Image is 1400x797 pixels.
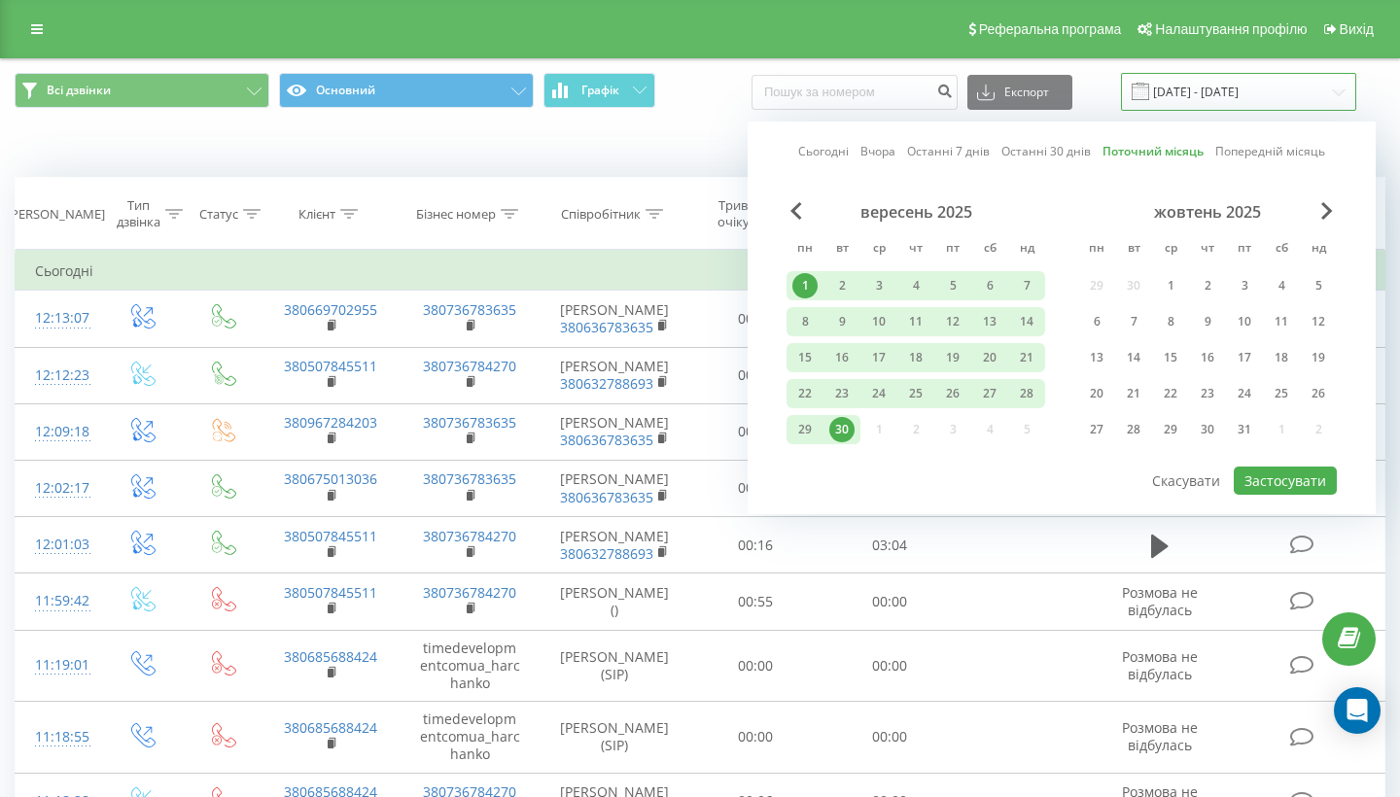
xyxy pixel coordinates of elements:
[897,379,934,408] div: чт 25 вер 2025 р.
[423,527,516,545] a: 380736784270
[752,75,958,110] input: Пошук за номером
[1008,343,1045,372] div: нд 21 вер 2025 р.
[401,702,540,774] td: timedevelopmentcomua_harchanko
[977,381,1002,406] div: 27
[1226,343,1263,372] div: пт 17 жовт 2025 р.
[16,252,1385,291] td: Сьогодні
[903,345,928,370] div: 18
[1014,345,1039,370] div: 21
[822,517,957,573] td: 03:04
[934,307,971,336] div: пт 12 вер 2025 р.
[117,197,160,230] div: Тип дзвінка
[279,73,534,108] button: Основний
[1102,142,1204,160] a: Поточний місяць
[790,202,802,220] span: Previous Month
[284,357,377,375] a: 380507845511
[1189,343,1226,372] div: чт 16 жовт 2025 р.
[1226,379,1263,408] div: пт 24 жовт 2025 р.
[689,347,823,403] td: 00:27
[1306,309,1331,334] div: 12
[971,379,1008,408] div: сб 27 вер 2025 р.
[823,415,860,444] div: вт 30 вер 2025 р.
[1195,345,1220,370] div: 16
[790,235,820,264] abbr: понеділок
[1304,235,1333,264] abbr: неділя
[866,345,892,370] div: 17
[940,381,965,406] div: 26
[901,235,930,264] abbr: четвер
[1078,202,1337,222] div: жовтень 2025
[1078,343,1115,372] div: пн 13 жовт 2025 р.
[903,309,928,334] div: 11
[540,573,689,630] td: [PERSON_NAME] ()
[1014,381,1039,406] div: 28
[1232,345,1257,370] div: 17
[934,379,971,408] div: пт 26 вер 2025 р.
[860,271,897,300] div: ср 3 вер 2025 р.
[284,413,377,432] a: 380967284203
[1306,345,1331,370] div: 19
[581,84,619,97] span: Графік
[401,630,540,702] td: timedevelopmentcomua_harchanko
[903,381,928,406] div: 25
[822,573,957,630] td: 00:00
[823,343,860,372] div: вт 16 вер 2025 р.
[1014,309,1039,334] div: 14
[1300,379,1337,408] div: нд 26 жовт 2025 р.
[1122,718,1198,754] span: Розмова не відбулась
[1121,417,1146,442] div: 28
[561,206,641,223] div: Співробітник
[860,142,895,160] a: Вчора
[979,21,1122,37] span: Реферальна програма
[934,271,971,300] div: пт 5 вер 2025 р.
[787,415,823,444] div: пн 29 вер 2025 р.
[416,206,496,223] div: Бізнес номер
[792,309,818,334] div: 8
[35,582,82,620] div: 11:59:42
[1269,309,1294,334] div: 11
[689,702,823,774] td: 00:00
[1078,307,1115,336] div: пн 6 жовт 2025 р.
[866,381,892,406] div: 24
[7,206,105,223] div: [PERSON_NAME]
[689,403,823,460] td: 00:11
[689,291,823,347] td: 00:21
[1156,235,1185,264] abbr: середа
[199,206,238,223] div: Статус
[15,73,269,108] button: Всі дзвінки
[1193,235,1222,264] abbr: четвер
[798,142,849,160] a: Сьогодні
[1121,345,1146,370] div: 14
[1232,309,1257,334] div: 10
[866,309,892,334] div: 10
[822,630,957,702] td: 00:00
[903,273,928,298] div: 4
[792,381,818,406] div: 22
[1122,583,1198,619] span: Розмова не відбулась
[787,307,823,336] div: пн 8 вер 2025 р.
[540,630,689,702] td: [PERSON_NAME] (SIP)
[860,307,897,336] div: ср 10 вер 2025 р.
[1084,381,1109,406] div: 20
[298,206,335,223] div: Клієнт
[787,271,823,300] div: пн 1 вер 2025 р.
[1014,273,1039,298] div: 7
[967,75,1072,110] button: Експорт
[1158,381,1183,406] div: 22
[1189,307,1226,336] div: чт 9 жовт 2025 р.
[940,309,965,334] div: 12
[1115,379,1152,408] div: вт 21 жовт 2025 р.
[829,381,855,406] div: 23
[1122,647,1198,683] span: Розмова не відбулась
[540,702,689,774] td: [PERSON_NAME] (SIP)
[829,417,855,442] div: 30
[284,527,377,545] a: 380507845511
[1152,343,1189,372] div: ср 15 жовт 2025 р.
[423,357,516,375] a: 380736784270
[971,271,1008,300] div: сб 6 вер 2025 р.
[1195,273,1220,298] div: 2
[907,142,990,160] a: Останні 7 днів
[1263,271,1300,300] div: сб 4 жовт 2025 р.
[1158,309,1183,334] div: 8
[1306,381,1331,406] div: 26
